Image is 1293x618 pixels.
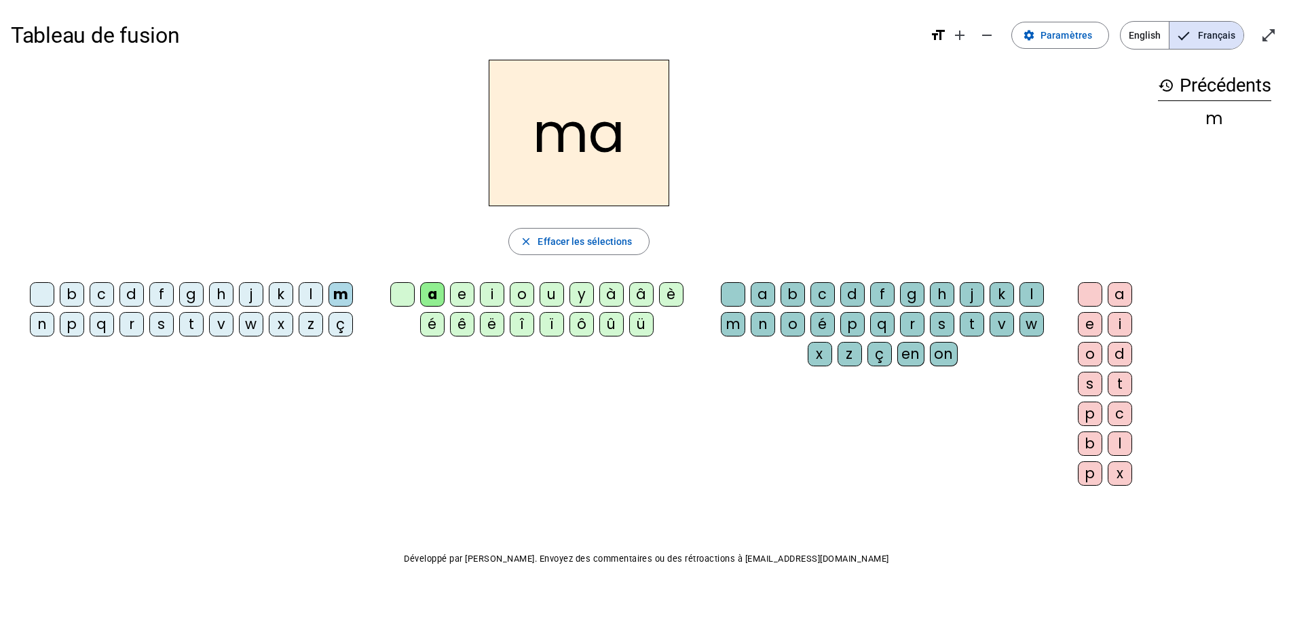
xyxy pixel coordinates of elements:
[1041,27,1092,43] span: Paramètres
[1078,461,1102,486] div: p
[520,235,532,248] mat-icon: close
[659,282,683,307] div: è
[538,233,632,250] span: Effacer les sélections
[1169,22,1243,49] span: Français
[1078,431,1102,456] div: b
[1158,71,1271,101] h3: Précédents
[489,60,669,206] h2: ma
[269,312,293,336] div: x
[946,22,973,49] button: Augmenter la taille de la police
[540,282,564,307] div: u
[721,312,745,336] div: m
[1108,402,1132,426] div: c
[149,282,174,307] div: f
[1078,402,1102,426] div: p
[900,312,924,336] div: r
[60,282,84,307] div: b
[450,282,474,307] div: e
[209,312,233,336] div: v
[960,282,984,307] div: j
[119,312,144,336] div: r
[1019,312,1044,336] div: w
[930,342,958,366] div: on
[60,312,84,336] div: p
[269,282,293,307] div: k
[973,22,1000,49] button: Diminuer la taille de la police
[1108,372,1132,396] div: t
[510,312,534,336] div: î
[867,342,892,366] div: ç
[1120,21,1244,50] mat-button-toggle-group: Language selection
[1108,431,1132,456] div: l
[810,282,835,307] div: c
[11,551,1282,567] p: Développé par [PERSON_NAME]. Envoyez des commentaires ou des rétroactions à [EMAIL_ADDRESS][DOMAI...
[1108,282,1132,307] div: a
[149,312,174,336] div: s
[1255,22,1282,49] button: Entrer en plein écran
[1108,342,1132,366] div: d
[1260,27,1277,43] mat-icon: open_in_full
[1121,22,1169,49] span: English
[90,312,114,336] div: q
[1078,372,1102,396] div: s
[239,312,263,336] div: w
[870,282,895,307] div: f
[897,342,924,366] div: en
[1078,312,1102,336] div: e
[329,312,353,336] div: ç
[329,282,353,307] div: m
[299,312,323,336] div: z
[11,14,919,57] h1: Tableau de fusion
[838,342,862,366] div: z
[751,312,775,336] div: n
[979,27,995,43] mat-icon: remove
[209,282,233,307] div: h
[480,282,504,307] div: i
[480,312,504,336] div: ë
[30,312,54,336] div: n
[810,312,835,336] div: é
[450,312,474,336] div: ê
[930,312,954,336] div: s
[179,282,204,307] div: g
[870,312,895,336] div: q
[420,282,445,307] div: a
[599,282,624,307] div: à
[900,282,924,307] div: g
[540,312,564,336] div: ï
[1023,29,1035,41] mat-icon: settings
[952,27,968,43] mat-icon: add
[990,312,1014,336] div: v
[1078,342,1102,366] div: o
[239,282,263,307] div: j
[930,282,954,307] div: h
[629,312,654,336] div: ü
[179,312,204,336] div: t
[1019,282,1044,307] div: l
[1108,461,1132,486] div: x
[629,282,654,307] div: â
[840,312,865,336] div: p
[930,27,946,43] mat-icon: format_size
[751,282,775,307] div: a
[781,282,805,307] div: b
[781,312,805,336] div: o
[90,282,114,307] div: c
[510,282,534,307] div: o
[569,312,594,336] div: ô
[569,282,594,307] div: y
[420,312,445,336] div: é
[960,312,984,336] div: t
[119,282,144,307] div: d
[599,312,624,336] div: û
[508,228,649,255] button: Effacer les sélections
[1011,22,1109,49] button: Paramètres
[299,282,323,307] div: l
[1158,77,1174,94] mat-icon: history
[1158,111,1271,127] div: m
[1108,312,1132,336] div: i
[990,282,1014,307] div: k
[808,342,832,366] div: x
[840,282,865,307] div: d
